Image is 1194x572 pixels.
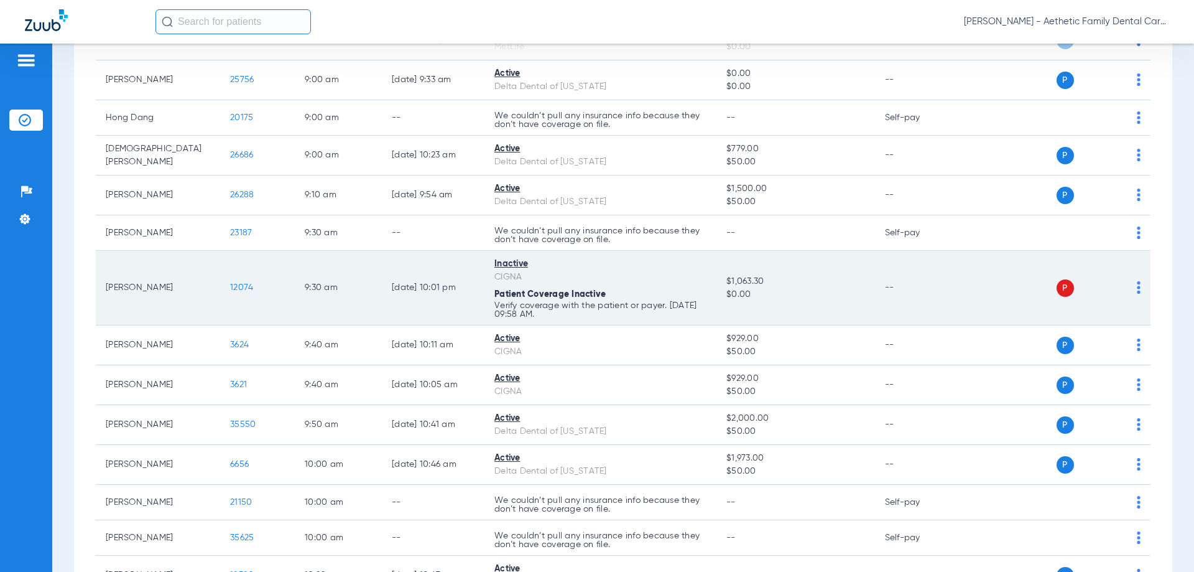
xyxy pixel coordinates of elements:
span: P [1057,456,1074,474]
td: -- [875,60,959,100]
div: Active [494,182,706,195]
span: 26686 [230,151,253,159]
td: 9:00 AM [295,60,382,100]
span: -- [726,498,736,507]
span: P [1057,377,1074,394]
td: -- [875,136,959,176]
td: [DATE] 10:46 AM [382,445,484,485]
td: -- [875,365,959,405]
span: $0.00 [726,67,864,80]
td: 9:50 AM [295,405,382,445]
td: 10:00 AM [295,485,382,520]
td: [PERSON_NAME] [96,485,220,520]
div: CIGNA [494,345,706,359]
div: Active [494,332,706,345]
span: 6656 [230,460,249,469]
td: 9:00 AM [295,136,382,176]
span: $0.00 [726,288,864,301]
td: 9:10 AM [295,176,382,215]
span: 25756 [230,75,254,84]
img: group-dot-blue.svg [1137,378,1141,391]
td: 9:00 AM [295,100,382,136]
td: [DATE] 9:54 AM [382,176,484,215]
span: P [1057,147,1074,164]
span: $1,973.00 [726,452,864,465]
img: Search Icon [162,16,173,27]
span: -- [726,228,736,237]
div: Active [494,412,706,425]
img: group-dot-blue.svg [1137,339,1141,351]
td: [PERSON_NAME] [96,215,220,251]
span: $1,500.00 [726,182,864,195]
span: $0.00 [726,80,864,93]
td: -- [382,520,484,556]
td: [DATE] 9:33 AM [382,60,484,100]
span: $50.00 [726,465,864,478]
span: 3621 [230,380,247,389]
div: Active [494,452,706,465]
img: Zuub Logo [25,9,68,31]
p: We couldn’t pull any insurance info because they don’t have coverage on file. [494,496,706,513]
div: Active [494,143,706,156]
span: 26288 [230,190,254,199]
span: -- [726,533,736,542]
span: 3624 [230,340,249,349]
iframe: Chat Widget [1132,512,1194,572]
td: 9:30 AM [295,251,382,326]
span: $779.00 [726,143,864,156]
span: $1,063.30 [726,275,864,288]
div: CIGNA [494,385,706,398]
td: [PERSON_NAME] [96,445,220,485]
td: [PERSON_NAME] [96,176,220,215]
span: 35550 [230,420,256,429]
span: P [1057,337,1074,354]
td: [PERSON_NAME] [96,251,220,326]
div: CIGNA [494,271,706,284]
td: [PERSON_NAME] [96,520,220,556]
div: Active [494,372,706,385]
span: $929.00 [726,332,864,345]
span: 21150 [230,498,252,507]
img: group-dot-blue.svg [1137,496,1141,509]
span: $929.00 [726,372,864,385]
td: 10:00 AM [295,520,382,556]
span: Patient Coverage Inactive [494,290,606,299]
td: [DATE] 10:05 AM [382,365,484,405]
td: [DATE] 10:01 PM [382,251,484,326]
span: $0.00 [726,40,864,54]
td: [PERSON_NAME] [96,326,220,365]
td: [PERSON_NAME] [96,60,220,100]
div: Delta Dental of [US_STATE] [494,156,706,169]
input: Search for patients [155,9,311,34]
td: -- [875,405,959,445]
img: group-dot-blue.svg [1137,458,1141,471]
td: -- [875,251,959,326]
td: Self-pay [875,100,959,136]
td: [PERSON_NAME] [96,405,220,445]
span: $50.00 [726,425,864,438]
span: 35625 [230,533,254,542]
div: Inactive [494,258,706,271]
span: 20175 [230,113,253,122]
td: Hong Dang [96,100,220,136]
span: 12074 [230,283,253,292]
td: -- [382,215,484,251]
td: 9:40 AM [295,365,382,405]
td: [DATE] 10:23 AM [382,136,484,176]
td: Self-pay [875,520,959,556]
span: -- [726,113,736,122]
img: group-dot-blue.svg [1137,281,1141,294]
img: group-dot-blue.svg [1137,418,1141,431]
span: P [1057,187,1074,204]
td: Self-pay [875,215,959,251]
span: $50.00 [726,385,864,398]
td: [DATE] 10:41 AM [382,405,484,445]
span: $50.00 [726,195,864,209]
span: $50.00 [726,345,864,359]
span: $50.00 [726,156,864,169]
img: group-dot-blue.svg [1137,149,1141,161]
td: 9:40 AM [295,326,382,365]
td: -- [875,326,959,365]
div: MetLife [494,40,706,54]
